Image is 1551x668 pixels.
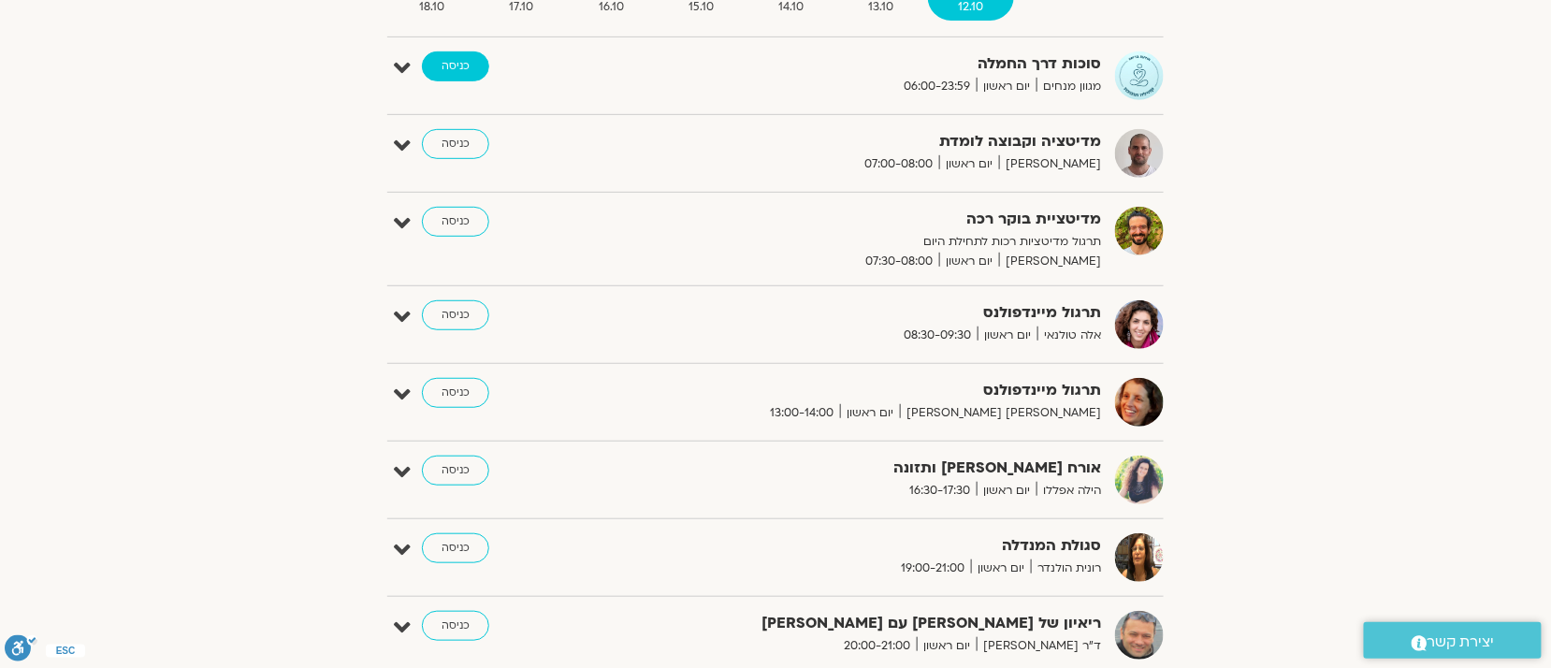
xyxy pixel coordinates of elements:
span: יצירת קשר [1428,630,1495,655]
span: יום ראשון [840,403,900,423]
a: כניסה [422,611,489,641]
span: יום ראשון [917,636,977,656]
span: אלה טולנאי [1037,326,1101,345]
a: כניסה [422,129,489,159]
span: יום ראשון [939,252,999,271]
a: כניסה [422,300,489,330]
span: [PERSON_NAME] [PERSON_NAME] [900,403,1101,423]
strong: אורח [PERSON_NAME] ותזונה [643,456,1101,481]
span: הילה אפללו [1036,481,1101,501]
a: כניסה [422,51,489,81]
span: יום ראשון [939,154,999,174]
p: תרגול מדיטציות רכות לתחילת היום [643,232,1101,252]
span: 07:00-08:00 [858,154,939,174]
span: 07:30-08:00 [859,252,939,271]
span: 19:00-21:00 [894,559,971,578]
strong: מדיטציית בוקר רכה [643,207,1101,232]
span: 08:30-09:30 [897,326,978,345]
span: מגוון מנחים [1036,77,1101,96]
span: ד"ר [PERSON_NAME] [977,636,1101,656]
strong: ריאיון של [PERSON_NAME] עם [PERSON_NAME] [643,611,1101,636]
span: [PERSON_NAME] [999,252,1101,271]
a: כניסה [422,533,489,563]
span: רונית הולנדר [1031,559,1101,578]
span: [PERSON_NAME] [999,154,1101,174]
a: כניסה [422,378,489,408]
span: 16:30-17:30 [903,481,977,501]
a: יצירת קשר [1364,622,1542,659]
span: יום ראשון [978,326,1037,345]
span: יום ראשון [971,559,1031,578]
a: כניסה [422,456,489,486]
span: יום ראשון [977,481,1036,501]
strong: סוכות דרך החמלה [643,51,1101,77]
strong: תרגול מיינדפולנס [643,300,1101,326]
strong: סגולת המנדלה [643,533,1101,559]
strong: תרגול מיינדפולנס [643,378,1101,403]
span: 20:00-21:00 [837,636,917,656]
strong: מדיטציה וקבוצה לומדת [643,129,1101,154]
a: כניסה [422,207,489,237]
span: 13:00-14:00 [763,403,840,423]
span: 06:00-23:59 [897,77,977,96]
span: יום ראשון [977,77,1036,96]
